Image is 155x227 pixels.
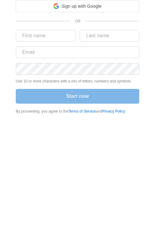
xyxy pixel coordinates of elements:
[16,46,139,58] input: Email
[61,3,102,10] span: Sign up with Google
[75,18,77,24] p: OR
[102,109,125,113] a: Privacy Policy
[16,30,75,42] input: First name
[16,78,139,84] p: Use 10 or more characters with a mix of letters, numbers and symbols.
[68,109,96,113] a: Terms of Service
[80,30,139,42] input: Last name
[16,109,139,114] div: By proceeding, you agree to the and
